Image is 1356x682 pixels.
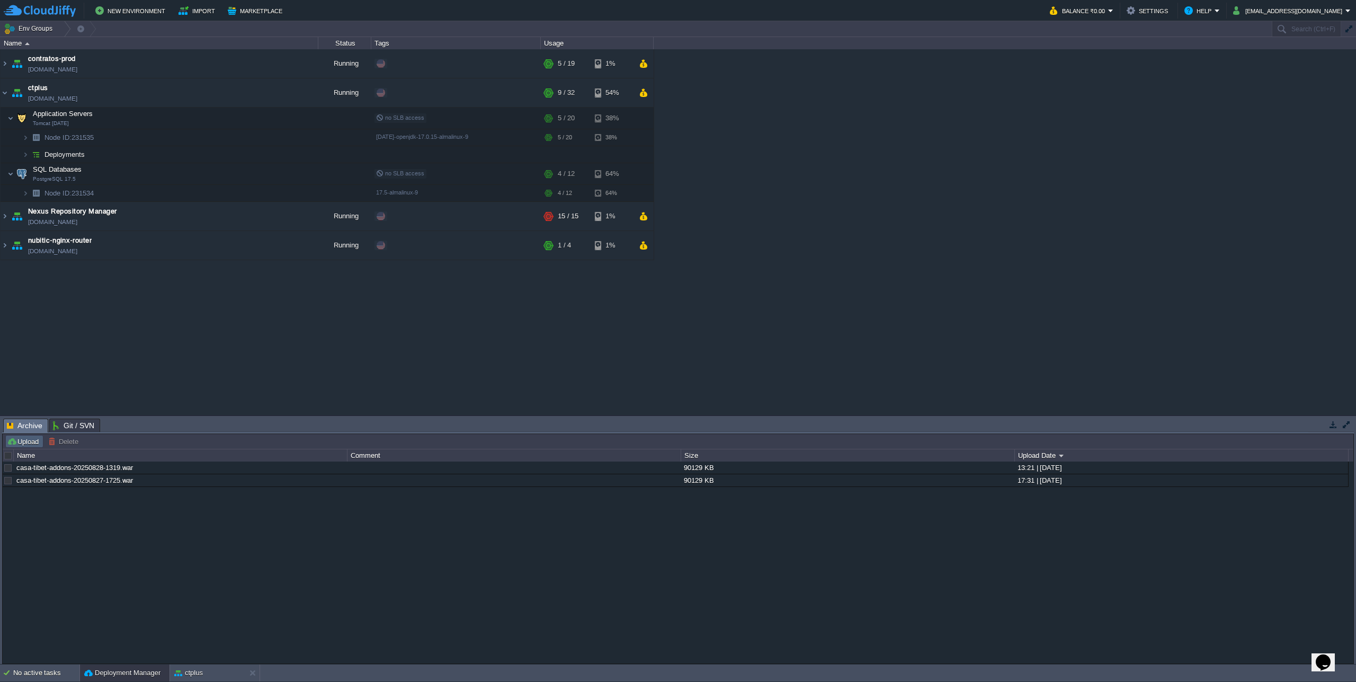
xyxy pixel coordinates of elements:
div: 90129 KB [681,462,1014,474]
a: casa-tibet-addons-20250827-1725.war [16,476,133,484]
span: SQL Databases [32,165,83,174]
div: 1% [595,49,629,78]
button: [EMAIL_ADDRESS][DOMAIN_NAME] [1233,4,1345,17]
div: Status [319,37,371,49]
button: Import [179,4,218,17]
a: Node ID:231534 [43,189,95,198]
span: Archive [7,419,42,432]
div: Running [318,202,371,231]
img: AMDAwAAAACH5BAEAAAAALAAAAAABAAEAAAICRAEAOw== [29,129,43,146]
button: Settings [1127,4,1171,17]
img: AMDAwAAAACH5BAEAAAAALAAAAAABAAEAAAICRAEAOw== [10,202,24,231]
span: Node ID: [44,134,72,141]
img: AMDAwAAAACH5BAEAAAAALAAAAAABAAEAAAICRAEAOw== [10,231,24,260]
img: AMDAwAAAACH5BAEAAAAALAAAAAABAAEAAAICRAEAOw== [22,185,29,201]
div: Running [318,78,371,107]
span: Tomcat [DATE] [33,120,69,127]
button: Upload [7,437,42,446]
img: AMDAwAAAACH5BAEAAAAALAAAAAABAAEAAAICRAEAOw== [22,146,29,163]
img: AMDAwAAAACH5BAEAAAAALAAAAAABAAEAAAICRAEAOw== [1,49,9,78]
img: AMDAwAAAACH5BAEAAAAALAAAAAABAAEAAAICRAEAOw== [29,185,43,201]
img: AMDAwAAAACH5BAEAAAAALAAAAAABAAEAAAICRAEAOw== [14,163,29,184]
span: Application Servers [32,109,94,118]
div: 38% [595,129,629,146]
button: Deployment Manager [84,668,160,678]
button: Marketplace [228,4,286,17]
button: New Environment [95,4,168,17]
img: CloudJiffy [4,4,76,17]
a: Application ServersTomcat [DATE] [32,110,94,118]
div: 1% [595,202,629,231]
img: AMDAwAAAACH5BAEAAAAALAAAAAABAAEAAAICRAEAOw== [7,163,14,184]
img: AMDAwAAAACH5BAEAAAAALAAAAAABAAEAAAICRAEAOw== [1,202,9,231]
img: AMDAwAAAACH5BAEAAAAALAAAAAABAAEAAAICRAEAOw== [10,78,24,107]
span: 17.5-almalinux-9 [376,189,418,196]
a: [DOMAIN_NAME] [28,246,77,256]
iframe: chat widget [1312,640,1345,671]
div: Comment [348,449,681,462]
div: 1% [595,231,629,260]
div: 64% [595,163,629,184]
div: 1 / 4 [558,231,571,260]
a: ctplus [28,83,48,93]
div: 54% [595,78,629,107]
div: Usage [541,37,653,49]
div: 15 / 15 [558,202,578,231]
span: no SLB access [376,170,424,176]
button: Help [1184,4,1215,17]
div: 90129 KB [681,474,1014,486]
button: Env Groups [4,21,56,36]
a: [DOMAIN_NAME] [28,64,77,75]
img: AMDAwAAAACH5BAEAAAAALAAAAAABAAEAAAICRAEAOw== [25,42,30,45]
img: AMDAwAAAACH5BAEAAAAALAAAAAABAAEAAAICRAEAOw== [1,231,9,260]
span: no SLB access [376,114,424,121]
a: [DOMAIN_NAME] [28,93,77,104]
a: Node ID:231535 [43,133,95,142]
div: No active tasks [13,665,79,681]
div: 64% [595,185,629,201]
a: contratos-prod [28,54,76,64]
div: Running [318,231,371,260]
button: Balance ₹0.00 [1050,4,1108,17]
a: Nexus Repository Manager [28,206,117,217]
span: PostgreSQL 17.5 [33,176,76,182]
div: 4 / 12 [558,185,572,201]
a: SQL DatabasesPostgreSQL 17.5 [32,165,83,173]
span: [DATE]-openjdk-17.0.15-almalinux-9 [376,134,468,140]
div: 9 / 32 [558,78,575,107]
img: AMDAwAAAACH5BAEAAAAALAAAAAABAAEAAAICRAEAOw== [29,146,43,163]
a: casa-tibet-addons-20250828-1319.war [16,464,133,472]
div: 17:31 | [DATE] [1015,474,1348,486]
span: 231534 [43,189,95,198]
div: 5 / 20 [558,129,572,146]
img: AMDAwAAAACH5BAEAAAAALAAAAAABAAEAAAICRAEAOw== [14,108,29,129]
div: 38% [595,108,629,129]
img: AMDAwAAAACH5BAEAAAAALAAAAAABAAEAAAICRAEAOw== [22,129,29,146]
span: Git / SVN [53,419,94,432]
a: nubitic-nginx-router [28,235,92,246]
span: 231535 [43,133,95,142]
div: Upload Date [1015,449,1348,462]
div: 5 / 19 [558,49,575,78]
button: Delete [48,437,82,446]
img: AMDAwAAAACH5BAEAAAAALAAAAAABAAEAAAICRAEAOw== [1,78,9,107]
div: Size [682,449,1014,462]
a: Deployments [43,150,86,159]
div: Running [318,49,371,78]
div: 4 / 12 [558,163,575,184]
button: ctplus [174,668,203,678]
div: Name [1,37,318,49]
div: Tags [372,37,540,49]
div: 13:21 | [DATE] [1015,462,1348,474]
img: AMDAwAAAACH5BAEAAAAALAAAAAABAAEAAAICRAEAOw== [10,49,24,78]
div: 5 / 20 [558,108,575,129]
a: [DOMAIN_NAME] [28,217,77,227]
div: Name [14,449,347,462]
img: AMDAwAAAACH5BAEAAAAALAAAAAABAAEAAAICRAEAOw== [7,108,14,129]
span: Node ID: [44,189,72,197]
